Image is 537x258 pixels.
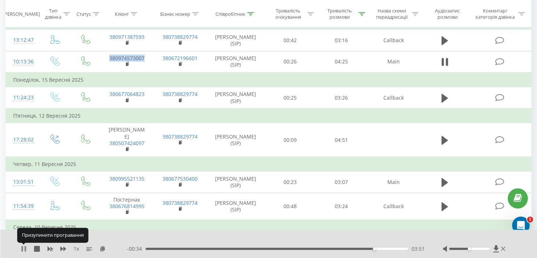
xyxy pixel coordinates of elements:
span: 1 x [74,245,79,253]
div: 17:28:02 [13,133,31,147]
div: Тип дзвінка [45,8,61,20]
td: 04:25 [316,51,367,73]
td: [PERSON_NAME] (SIP) [207,87,264,109]
a: 380507424097 [109,140,144,147]
td: 00:48 [264,193,316,220]
span: 1 [527,217,533,222]
a: 380971387593 [109,33,144,40]
td: Callback [367,87,420,109]
div: 11:24:23 [13,91,31,105]
td: 00:25 [264,87,316,109]
a: 380677530400 [162,175,198,182]
td: 00:42 [264,30,316,51]
td: Середа, 10 Вересня 2025 [6,220,532,235]
a: 380677064823 [109,91,144,97]
a: 380738829774 [162,133,198,140]
td: 00:23 [264,172,316,193]
a: 380676814995 [109,203,144,210]
iframe: Intercom live chat [512,217,530,234]
a: 380738829774 [162,199,198,206]
div: 10:13:36 [13,55,31,69]
div: Аудіозапис розмови [427,8,468,20]
div: Співробітник [215,11,245,17]
div: Accessibility label [373,247,376,250]
td: Main [367,172,420,193]
a: 380672196601 [162,55,198,62]
td: 00:26 [264,51,316,73]
div: Статус [76,11,91,17]
td: [PERSON_NAME] (SIP) [207,123,264,157]
td: 03:16 [316,30,367,51]
td: [PERSON_NAME] (SIP) [207,172,264,193]
span: - 00:34 [127,245,146,253]
td: [PERSON_NAME] (SIP) [207,193,264,220]
td: 00:09 [264,123,316,157]
div: Тривалість розмови [322,8,357,20]
div: Клієнт [115,11,129,17]
div: 13:01:51 [13,175,31,189]
td: П’ятниця, 12 Вересня 2025 [6,108,532,123]
div: 11:54:39 [13,199,31,213]
span: 03:51 [412,245,425,253]
a: 380738829774 [162,33,198,40]
div: 13:12:47 [13,33,31,47]
a: 380738829774 [162,91,198,97]
td: 04:51 [316,123,367,157]
div: Тривалість очікування [271,8,305,20]
div: [PERSON_NAME] [3,11,40,17]
a: 380995521135 [109,175,144,182]
td: [PERSON_NAME] (SIP) [207,30,264,51]
td: Callback [367,193,420,220]
td: 03:26 [316,87,367,109]
td: Main [367,51,420,73]
td: 03:24 [316,193,367,220]
td: 03:07 [316,172,367,193]
td: [PERSON_NAME] (SIP) [207,51,264,73]
td: Постернак [100,193,154,220]
td: [PERSON_NAME] [100,123,154,157]
td: Четвер, 11 Вересня 2025 [6,157,532,172]
div: Бізнес номер [160,11,190,17]
div: Назва схеми переадресації [373,8,410,20]
td: Callback [367,30,420,51]
td: Понеділок, 15 Вересня 2025 [6,73,532,87]
div: Призупинити програвання [17,228,89,243]
a: 380974573007 [109,55,144,62]
div: Accessibility label [468,247,471,250]
div: Коментар/категорія дзвінка [474,8,517,20]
